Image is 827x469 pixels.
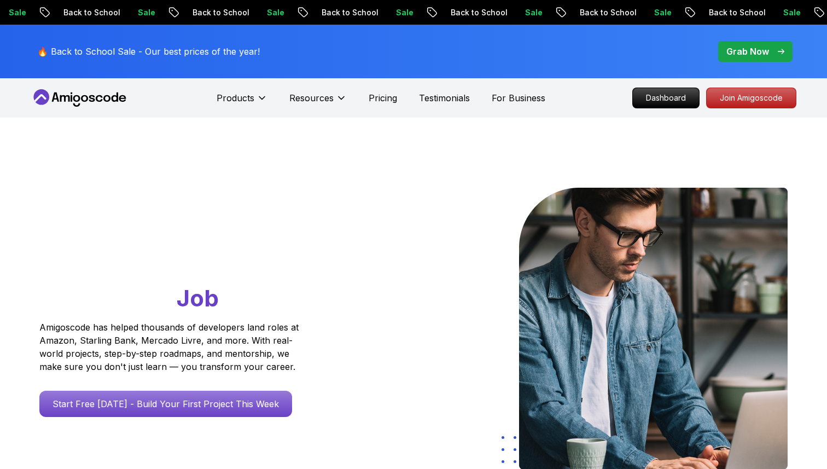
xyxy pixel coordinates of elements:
p: Back to School [668,7,742,18]
button: Resources [289,91,347,113]
span: Job [177,284,219,312]
a: Join Amigoscode [706,88,796,108]
a: Start Free [DATE] - Build Your First Project This Week [39,391,292,417]
p: Back to School [410,7,484,18]
p: 🔥 Back to School Sale - Our best prices of the year! [37,45,260,58]
p: Resources [289,91,334,105]
p: Sale [355,7,390,18]
p: Dashboard [633,88,699,108]
p: Back to School [22,7,97,18]
a: Pricing [369,91,397,105]
p: Products [217,91,254,105]
p: Sale [97,7,132,18]
a: Dashboard [632,88,700,108]
h1: Go From Learning to Hired: Master Java, Spring Boot & Cloud Skills That Get You the [39,188,341,314]
p: Sale [226,7,261,18]
p: Sale [613,7,648,18]
p: Join Amigoscode [707,88,796,108]
p: Sale [742,7,777,18]
a: For Business [492,91,545,105]
p: Back to School [539,7,613,18]
p: Sale [484,7,519,18]
p: Back to School [152,7,226,18]
p: Back to School [281,7,355,18]
p: Grab Now [726,45,769,58]
a: Testimonials [419,91,470,105]
p: Amigoscode has helped thousands of developers land roles at Amazon, Starling Bank, Mercado Livre,... [39,321,302,373]
button: Products [217,91,267,113]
